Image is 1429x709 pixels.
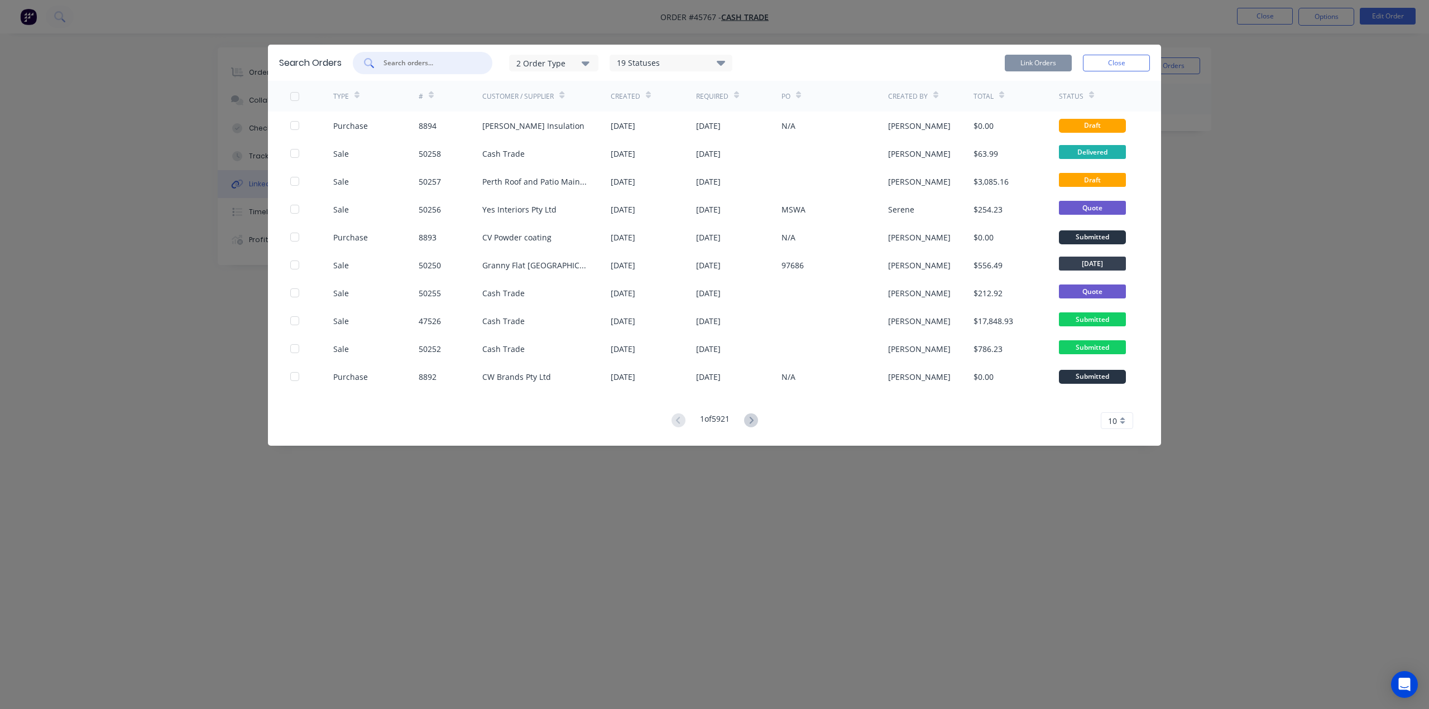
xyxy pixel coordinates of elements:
[888,315,951,327] div: [PERSON_NAME]
[611,204,635,215] div: [DATE]
[888,204,914,215] div: Serene
[696,176,721,187] div: [DATE]
[974,120,994,132] div: $0.00
[1083,55,1150,71] button: Close
[696,315,721,327] div: [DATE]
[333,120,368,132] div: Purchase
[1059,145,1126,159] span: Delivered
[1059,370,1126,384] div: Submitted
[382,57,475,69] input: Search orders...
[974,91,994,102] div: Total
[888,343,951,355] div: [PERSON_NAME]
[1005,55,1072,71] button: Link Orders
[1059,257,1126,271] span: [DATE]
[279,56,342,70] div: Search Orders
[696,231,721,243] div: [DATE]
[482,120,584,132] div: [PERSON_NAME] Insulation
[419,148,441,160] div: 50258
[1059,119,1126,133] div: Draft
[482,231,552,243] div: CV Powder coating
[888,371,951,383] div: [PERSON_NAME]
[781,259,804,271] div: 97686
[974,287,1003,299] div: $212.92
[419,315,441,327] div: 47526
[333,371,368,383] div: Purchase
[333,148,349,160] div: Sale
[1059,312,1126,326] span: Submitted
[610,57,732,69] div: 19 Statuses
[1059,173,1126,187] span: Draft
[696,287,721,299] div: [DATE]
[419,259,441,271] div: 50250
[611,148,635,160] div: [DATE]
[781,91,790,102] div: PO
[333,315,349,327] div: Sale
[974,231,994,243] div: $0.00
[974,315,1013,327] div: $17,848.93
[333,91,349,102] div: TYPE
[781,204,805,215] div: MSWA
[888,259,951,271] div: [PERSON_NAME]
[333,287,349,299] div: Sale
[482,287,525,299] div: Cash Trade
[419,176,441,187] div: 50257
[781,120,795,132] div: N/A
[888,120,951,132] div: [PERSON_NAME]
[1108,415,1117,427] span: 10
[611,287,635,299] div: [DATE]
[482,204,557,215] div: Yes Interiors Pty Ltd
[696,148,721,160] div: [DATE]
[482,176,588,187] div: Perth Roof and Patio Maintenance
[1059,230,1126,244] div: Submitted
[419,287,441,299] div: 50255
[482,259,588,271] div: Granny Flat [GEOGRAPHIC_DATA]
[419,91,423,102] div: #
[888,148,951,160] div: [PERSON_NAME]
[696,91,728,102] div: Required
[974,176,1009,187] div: $3,085.16
[611,120,635,132] div: [DATE]
[482,91,554,102] div: Customer / Supplier
[974,259,1003,271] div: $556.49
[696,343,721,355] div: [DATE]
[611,176,635,187] div: [DATE]
[482,315,525,327] div: Cash Trade
[419,120,437,132] div: 8894
[419,343,441,355] div: 50252
[781,371,795,383] div: N/A
[888,176,951,187] div: [PERSON_NAME]
[888,91,928,102] div: Created By
[333,343,349,355] div: Sale
[516,57,591,69] div: 2 Order Type
[781,231,795,243] div: N/A
[611,371,635,383] div: [DATE]
[482,148,525,160] div: Cash Trade
[974,343,1003,355] div: $786.23
[700,413,730,429] div: 1 of 5921
[1059,91,1083,102] div: Status
[1059,284,1126,298] span: Quote
[974,204,1003,215] div: $254.23
[419,371,437,383] div: 8892
[696,371,721,383] div: [DATE]
[611,315,635,327] div: [DATE]
[419,231,437,243] div: 8893
[333,259,349,271] div: Sale
[1059,340,1126,354] span: Submitted
[482,343,525,355] div: Cash Trade
[333,204,349,215] div: Sale
[888,231,951,243] div: [PERSON_NAME]
[1391,671,1418,698] div: Open Intercom Messenger
[482,371,551,383] div: CW Brands Pty Ltd
[611,259,635,271] div: [DATE]
[333,176,349,187] div: Sale
[333,231,368,243] div: Purchase
[611,91,640,102] div: Created
[696,204,721,215] div: [DATE]
[696,120,721,132] div: [DATE]
[509,55,598,71] button: 2 Order Type
[611,231,635,243] div: [DATE]
[611,343,635,355] div: [DATE]
[419,204,441,215] div: 50256
[1059,201,1126,215] span: Quote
